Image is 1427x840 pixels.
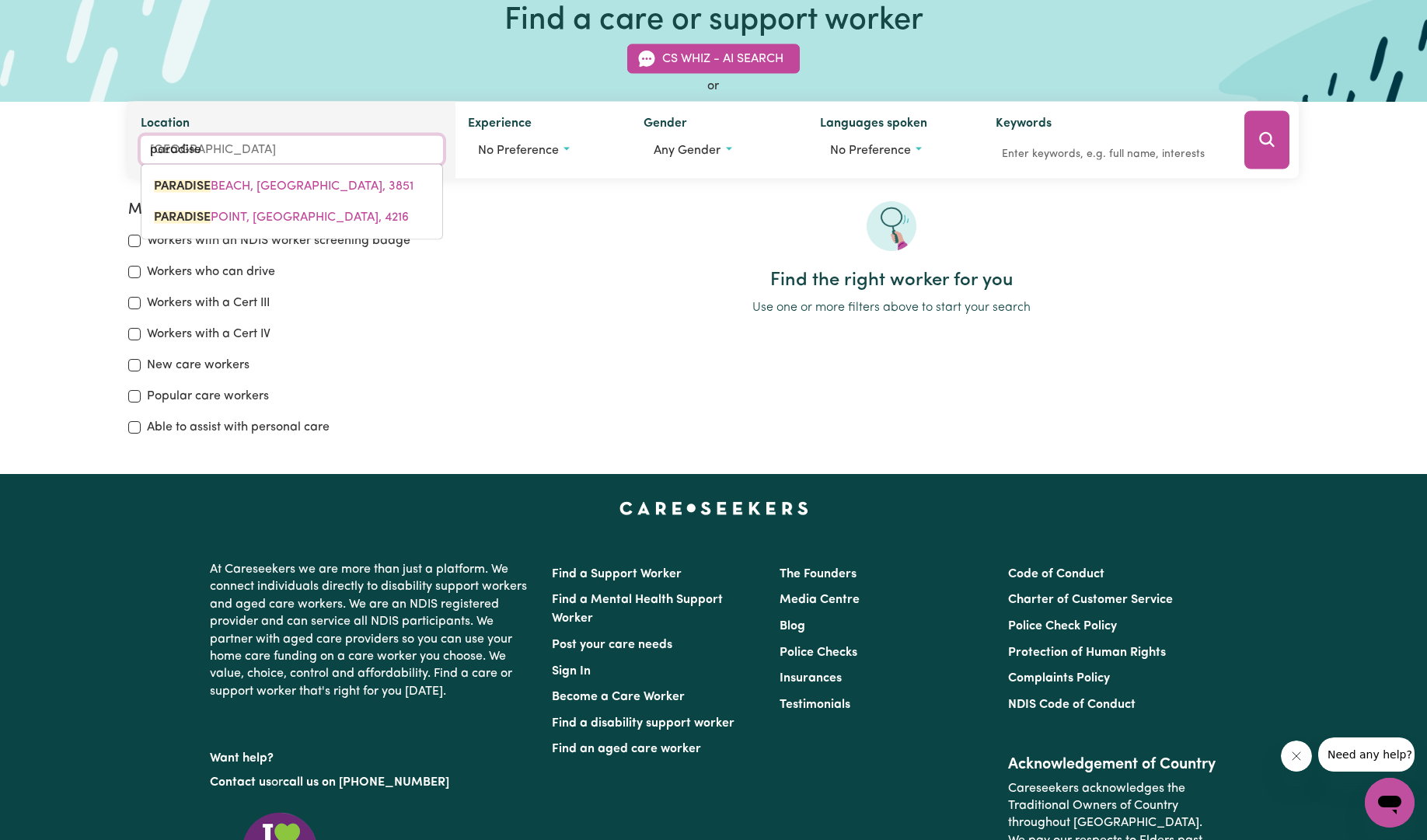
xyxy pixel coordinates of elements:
mark: PARADISE [154,211,211,224]
mark: PARADISE [154,180,211,193]
p: Want help? [210,744,533,767]
h2: Find the right worker for you [485,270,1299,292]
a: Contact us [210,776,271,789]
a: Code of Conduct [1008,568,1104,580]
label: Workers who can drive [147,263,275,281]
a: Testimonials [780,699,850,711]
span: BEACH, [GEOGRAPHIC_DATA], 3851 [154,180,413,193]
iframe: Message from company [1318,737,1415,772]
a: call us on [PHONE_NUMBER] [283,776,449,789]
button: Worker gender preference [644,136,794,166]
h1: Find a care or support worker [504,2,923,40]
a: Careseekers home page [619,502,808,514]
iframe: Button to launch messaging window [1365,778,1415,828]
a: Insurances [780,672,842,685]
span: POINT, [GEOGRAPHIC_DATA], 4216 [154,211,409,224]
input: Enter a suburb [141,136,443,164]
a: Protection of Human Rights [1008,647,1166,659]
label: New care workers [147,356,249,375]
label: Location [141,114,190,136]
a: PARADISE BEACH, Victoria, 3851 [141,171,442,202]
span: No preference [830,145,911,157]
a: Become a Care Worker [552,691,685,703]
button: Search [1244,111,1289,169]
span: No preference [478,145,559,157]
a: Blog [780,620,805,633]
a: The Founders [780,568,857,580]
label: Workers with a Cert IV [147,325,270,343]
button: Worker experience options [468,136,619,166]
a: Complaints Policy [1008,672,1110,685]
a: PARADISE POINT, Queensland, 4216 [141,202,442,233]
a: Find a Mental Health Support Worker [552,594,723,625]
a: Find a disability support worker [552,717,734,730]
label: Keywords [996,114,1052,136]
button: Worker language preferences [820,136,971,166]
a: Charter of Customer Service [1008,594,1173,606]
div: or [128,77,1299,96]
label: Languages spoken [820,114,927,136]
p: At Careseekers we are more than just a platform. We connect individuals directly to disability su... [210,555,533,706]
label: Gender [644,114,687,136]
label: Workers with a Cert III [147,294,270,312]
a: Police Check Policy [1008,620,1117,633]
a: Find an aged care worker [552,743,701,755]
h2: Acknowledgement of Country [1008,755,1217,774]
p: or [210,768,533,797]
p: Use one or more filters above to start your search [485,298,1299,317]
label: Workers with an NDIS worker screening badge [147,232,410,250]
span: Any gender [654,145,720,157]
label: Experience [468,114,532,136]
a: Media Centre [780,594,860,606]
a: NDIS Code of Conduct [1008,699,1136,711]
input: Enter keywords, e.g. full name, interests [996,142,1223,166]
a: Police Checks [780,647,857,659]
iframe: Close message [1281,741,1312,772]
label: Popular care workers [147,387,269,406]
label: Able to assist with personal care [147,418,330,437]
a: Find a Support Worker [552,568,682,580]
h2: More filters: [128,201,466,219]
a: Post your care needs [552,639,672,651]
a: Sign In [552,665,591,678]
button: CS Whiz - AI Search [627,44,800,74]
div: menu-options [141,164,443,240]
